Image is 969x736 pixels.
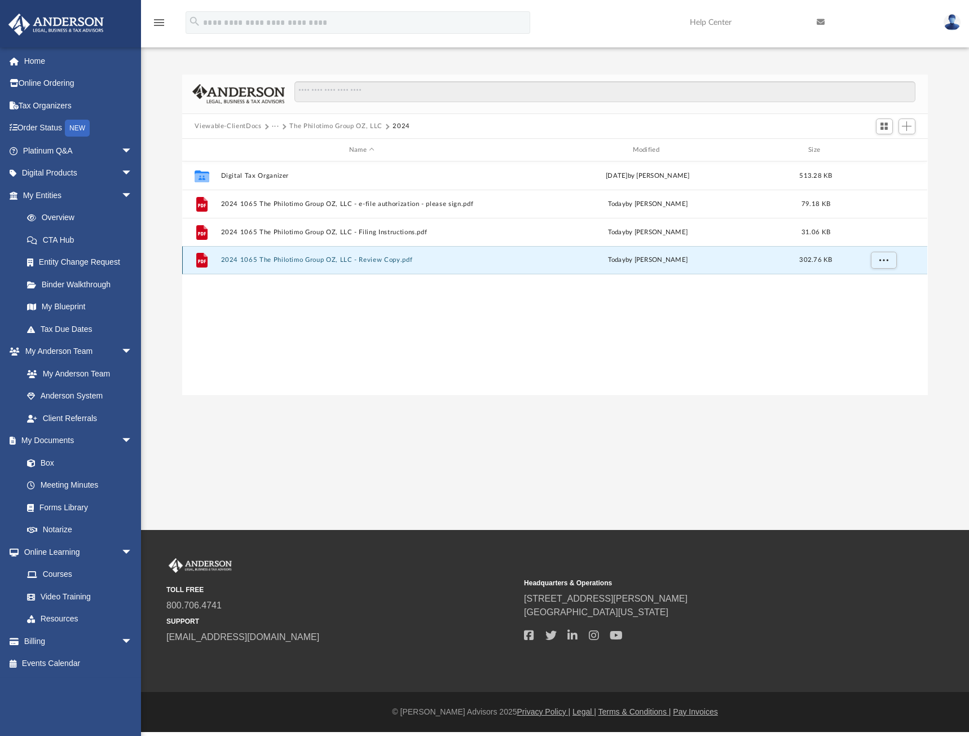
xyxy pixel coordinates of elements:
[524,607,668,617] a: [GEOGRAPHIC_DATA][US_STATE]
[16,563,144,586] a: Courses
[16,251,149,274] a: Entity Change Request
[800,173,833,179] span: 513.28 KB
[221,200,503,208] button: 2024 1065 The Philotimo Group OZ, LLC - e-file authorization - please sign.pdf
[800,257,833,263] span: 302.76 KB
[944,14,961,30] img: User Pic
[8,94,149,117] a: Tax Organizers
[16,496,138,519] a: Forms Library
[121,162,144,185] span: arrow_drop_down
[16,452,138,474] a: Box
[507,199,789,209] div: by [PERSON_NAME]
[8,50,149,72] a: Home
[8,72,149,95] a: Online Ordering
[572,707,596,716] a: Legal |
[121,139,144,163] span: arrow_drop_down
[16,519,144,541] a: Notarize
[16,608,144,630] a: Resources
[844,145,923,155] div: id
[608,229,626,235] span: today
[524,578,874,588] small: Headquarters & Operations
[65,120,90,137] div: NEW
[393,121,410,132] button: 2024
[8,117,149,140] a: Order StatusNEW
[16,207,149,229] a: Overview
[221,229,503,236] button: 2024 1065 The Philotimo Group OZ, LLC - Filing Instructions.pdf
[16,229,149,251] a: CTA Hub
[166,616,516,627] small: SUPPORT
[524,594,688,603] a: [STREET_ADDRESS][PERSON_NAME]
[598,707,671,716] a: Terms & Conditions |
[16,474,144,497] a: Meeting Minutes
[871,252,897,269] button: More options
[166,585,516,595] small: TOLL FREE
[121,430,144,453] span: arrow_drop_down
[16,273,149,296] a: Binder Walkthrough
[289,121,382,132] button: The Philotimo Group OZ, LLC
[8,184,149,207] a: My Entitiesarrow_drop_down
[121,340,144,363] span: arrow_drop_down
[8,541,144,563] a: Online Learningarrow_drop_down
[221,172,503,179] button: Digital Tax Organizer
[166,558,234,573] img: Anderson Advisors Platinum Portal
[5,14,107,36] img: Anderson Advisors Platinum Portal
[195,121,261,132] button: Viewable-ClientDocs
[16,585,138,608] a: Video Training
[187,145,215,155] div: id
[898,119,915,134] button: Add
[517,707,571,716] a: Privacy Policy |
[507,145,789,155] div: Modified
[794,145,839,155] div: Size
[221,145,502,155] div: Name
[188,15,201,28] i: search
[8,162,149,185] a: Digital Productsarrow_drop_down
[507,255,789,265] div: by [PERSON_NAME]
[608,257,626,263] span: today
[16,385,144,408] a: Anderson System
[121,541,144,564] span: arrow_drop_down
[294,81,915,103] input: Search files and folders
[8,430,144,452] a: My Documentsarrow_drop_down
[152,16,166,29] i: menu
[8,652,149,675] a: Events Calendar
[608,201,626,207] span: today
[121,630,144,653] span: arrow_drop_down
[876,119,893,134] button: Switch to Grid View
[182,161,927,395] div: grid
[507,227,789,238] div: by [PERSON_NAME]
[8,340,144,363] a: My Anderson Teamarrow_drop_down
[8,630,149,652] a: Billingarrow_drop_down
[166,632,319,642] a: [EMAIL_ADDRESS][DOMAIN_NAME]
[272,121,279,132] button: ···
[16,318,149,340] a: Tax Due Dates
[16,407,144,430] a: Client Referrals
[141,706,969,718] div: © [PERSON_NAME] Advisors 2025
[801,201,830,207] span: 79.18 KB
[221,257,503,264] button: 2024 1065 The Philotimo Group OZ, LLC - Review Copy.pdf
[16,362,138,385] a: My Anderson Team
[166,601,222,610] a: 800.706.4741
[507,171,789,181] div: [DATE] by [PERSON_NAME]
[673,707,717,716] a: Pay Invoices
[801,229,830,235] span: 31.06 KB
[152,21,166,29] a: menu
[8,139,149,162] a: Platinum Q&Aarrow_drop_down
[121,184,144,207] span: arrow_drop_down
[16,296,144,318] a: My Blueprint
